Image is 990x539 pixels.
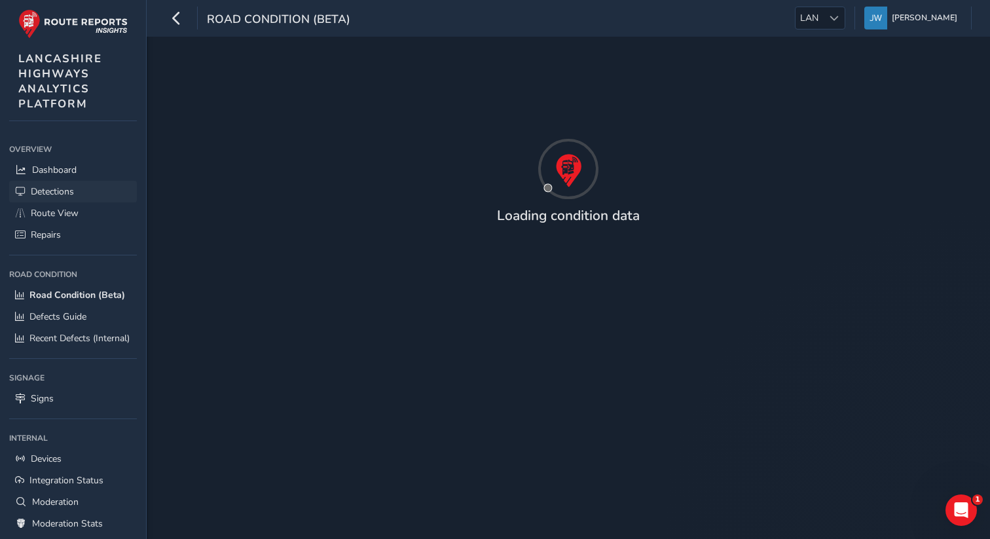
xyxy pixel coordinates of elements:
[892,7,957,29] span: [PERSON_NAME]
[9,448,137,470] a: Devices
[9,159,137,181] a: Dashboard
[9,368,137,388] div: Signage
[31,453,62,465] span: Devices
[9,428,137,448] div: Internal
[9,224,137,246] a: Repairs
[31,207,79,219] span: Route View
[31,185,74,198] span: Detections
[945,494,977,526] iframe: Intercom live chat
[864,7,962,29] button: [PERSON_NAME]
[32,517,103,530] span: Moderation Stats
[9,265,137,284] div: Road Condition
[18,51,102,111] span: LANCASHIRE HIGHWAYS ANALYTICS PLATFORM
[9,470,137,491] a: Integration Status
[9,491,137,513] a: Moderation
[32,496,79,508] span: Moderation
[9,388,137,409] a: Signs
[9,306,137,327] a: Defects Guide
[9,284,137,306] a: Road Condition (Beta)
[31,229,61,241] span: Repairs
[31,392,54,405] span: Signs
[864,7,887,29] img: diamond-layout
[9,202,137,224] a: Route View
[9,513,137,534] a: Moderation Stats
[207,11,350,29] span: Road Condition (Beta)
[18,9,128,39] img: rr logo
[497,208,640,224] h4: Loading condition data
[9,139,137,159] div: Overview
[32,164,77,176] span: Dashboard
[796,7,823,29] span: LAN
[29,289,125,301] span: Road Condition (Beta)
[29,474,103,487] span: Integration Status
[29,332,130,344] span: Recent Defects (Internal)
[972,494,983,505] span: 1
[29,310,86,323] span: Defects Guide
[9,181,137,202] a: Detections
[9,327,137,349] a: Recent Defects (Internal)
